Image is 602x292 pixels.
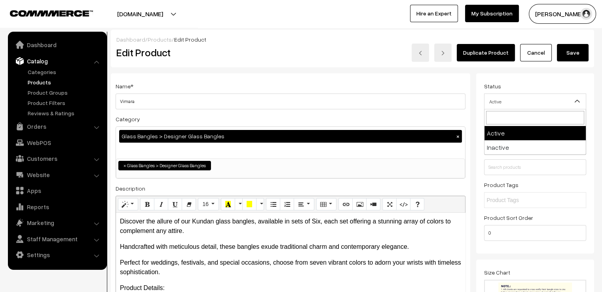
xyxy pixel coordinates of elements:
div: Glass Bangles > Designer Glass Bangles [119,130,462,143]
a: Website [10,168,104,182]
a: Customers [10,151,104,166]
label: Product Tags [484,181,518,189]
input: Product Tags [486,196,556,204]
img: COMMMERCE [10,10,93,16]
a: WebPOS [10,136,104,150]
button: Full Screen [382,198,397,211]
a: Duplicate Product [457,44,515,61]
button: Video [366,198,380,211]
a: Products [148,36,172,43]
a: Marketing [10,216,104,230]
button: Font Size [198,198,219,211]
img: user [580,8,592,20]
img: left-arrow.png [418,51,423,55]
p: Handcrafted with meticulous detail, these bangles exude traditional charm and contemporary elegance. [120,242,461,252]
button: Background Color [242,198,256,211]
a: Reports [10,200,104,214]
button: Unordered list (CTRL+SHIFT+NUM7) [266,198,280,211]
button: [DOMAIN_NAME] [89,4,191,24]
button: Bold (CTRL+B) [140,198,154,211]
a: Product Filters [26,99,104,107]
span: Active [484,94,586,109]
button: Italic (CTRL+I) [154,198,168,211]
button: Save [557,44,589,61]
button: × [454,133,461,140]
a: COMMMERCE [10,8,79,17]
a: Product Groups [26,88,104,97]
label: Size Chart [484,268,510,277]
li: Glass Bangles > Designer Glass Bangles [118,161,211,170]
input: Enter Number [484,225,586,241]
button: Remove Font Style (CTRL+\) [182,198,196,211]
a: My Subscription [465,5,519,22]
a: Apps [10,183,104,198]
button: Table [316,198,336,211]
button: Picture [352,198,367,211]
input: Name [116,94,465,109]
span: × [123,162,126,169]
button: Recent Color [221,198,235,211]
p: Discover the allure of our Kundan glass bangles, available in sets of Six, each set offering a st... [120,217,461,236]
a: Orders [10,119,104,134]
button: Ordered list (CTRL+SHIFT+NUM8) [280,198,294,211]
span: 16 [202,201,209,207]
input: Search products [484,159,586,175]
a: Settings [10,248,104,262]
label: Status [484,82,501,90]
p: Perfect for weddings, festivals, and special occasions, choose from seven vibrant colors to adorn... [120,258,461,277]
button: More Color [256,198,264,211]
button: Paragraph [294,198,314,211]
a: Catalog [10,54,104,68]
a: Categories [26,68,104,76]
a: Products [26,78,104,86]
button: Link (CTRL+K) [338,198,353,211]
h2: Edit Product [116,46,306,59]
span: Edit Product [174,36,206,43]
label: Category [116,115,140,123]
li: Active [484,126,586,140]
img: right-arrow.png [441,51,445,55]
label: Product Sort Order [484,214,533,222]
a: Dashboard [116,36,145,43]
button: [PERSON_NAME] C [529,4,596,24]
label: Name [116,82,133,90]
a: Staff Management [10,232,104,246]
div: / / [116,35,589,44]
button: Underline (CTRL+U) [168,198,182,211]
a: Cancel [520,44,552,61]
label: Description [116,184,145,193]
button: Style [118,198,138,211]
li: Inactive [484,140,586,155]
span: Active [484,95,586,109]
button: More Color [235,198,243,211]
button: Code View [396,198,410,211]
a: Reviews & Ratings [26,109,104,117]
a: Dashboard [10,38,104,52]
a: Hire an Expert [410,5,458,22]
button: Help [410,198,424,211]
